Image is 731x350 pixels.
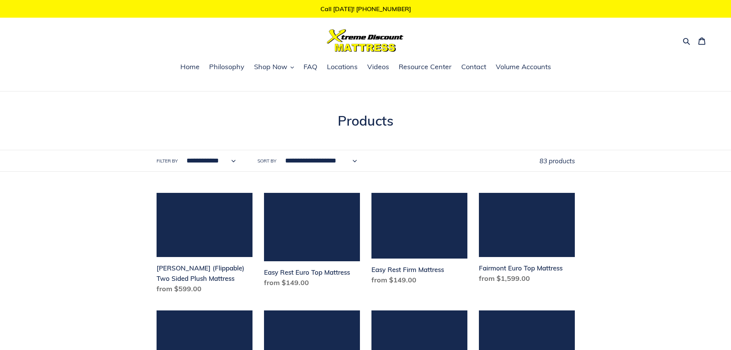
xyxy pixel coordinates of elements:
[457,61,490,73] a: Contact
[492,61,555,73] a: Volume Accounts
[180,62,200,71] span: Home
[338,112,393,129] span: Products
[540,157,575,165] span: 83 products
[363,61,393,73] a: Videos
[395,61,455,73] a: Resource Center
[399,62,452,71] span: Resource Center
[300,61,321,73] a: FAQ
[304,62,317,71] span: FAQ
[327,62,358,71] span: Locations
[461,62,486,71] span: Contact
[257,158,276,164] label: Sort by
[205,61,248,73] a: Philosophy
[496,62,551,71] span: Volume Accounts
[479,193,575,287] a: Fairmont Euro Top Mattress
[254,62,287,71] span: Shop Now
[250,61,298,73] button: Shop Now
[177,61,203,73] a: Home
[157,158,178,164] label: Filter by
[367,62,389,71] span: Videos
[264,193,360,291] a: Easy Rest Euro Top Mattress
[323,61,361,73] a: Locations
[157,193,252,297] a: Del Ray (Flippable) Two Sided Plush Mattress
[327,29,404,52] img: Xtreme Discount Mattress
[209,62,244,71] span: Philosophy
[371,193,467,288] a: Easy Rest Firm Mattress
